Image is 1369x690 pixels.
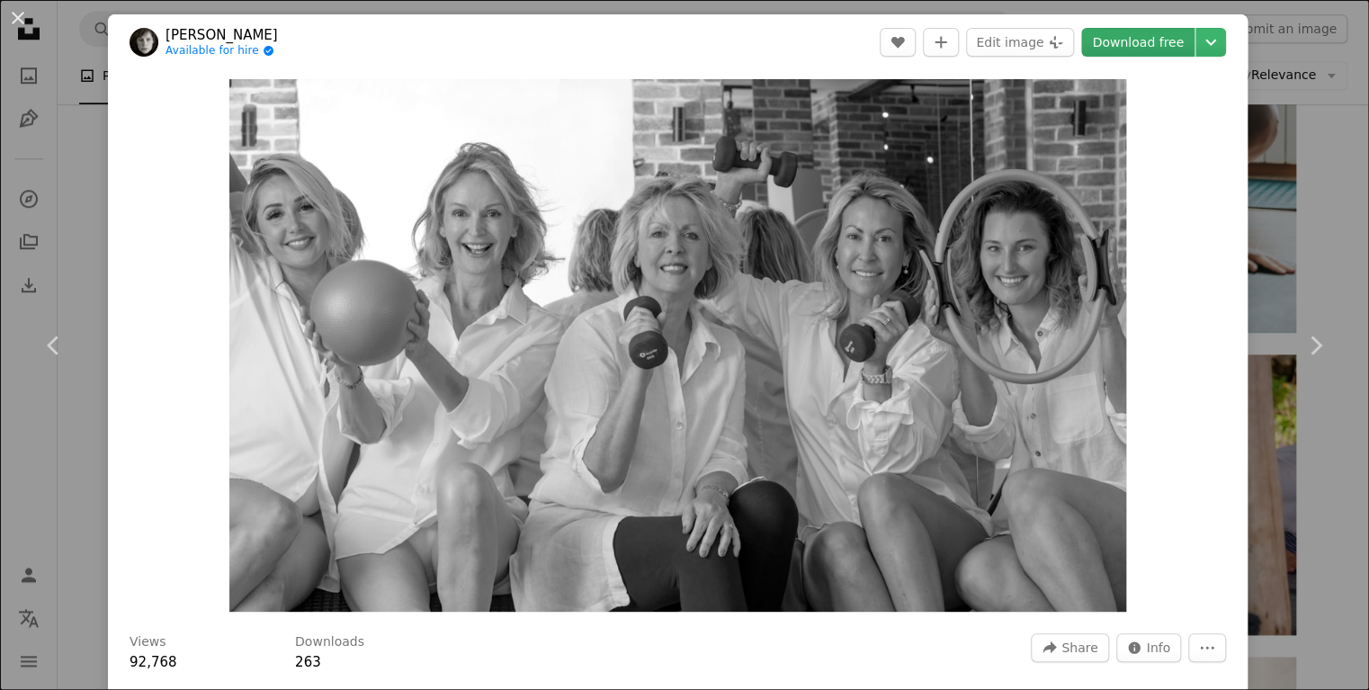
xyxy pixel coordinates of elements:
[1081,28,1195,57] a: Download free
[166,44,278,58] a: Available for hire
[880,28,916,57] button: Like
[923,28,959,57] button: Add to Collection
[295,633,364,651] h3: Downloads
[130,28,158,57] img: Go to Helen Thomas's profile
[229,79,1126,612] img: 3 women sitting on the floor smiling
[1195,28,1226,57] button: Choose download size
[1031,633,1108,662] button: Share this image
[1261,259,1369,432] a: Next
[966,28,1074,57] button: Edit image
[1116,633,1182,662] button: Stats about this image
[1147,634,1171,661] span: Info
[1061,634,1097,661] span: Share
[229,79,1126,612] button: Zoom in on this image
[295,654,321,670] span: 263
[166,26,278,44] a: [PERSON_NAME]
[130,654,177,670] span: 92,768
[1188,633,1226,662] button: More Actions
[130,633,166,651] h3: Views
